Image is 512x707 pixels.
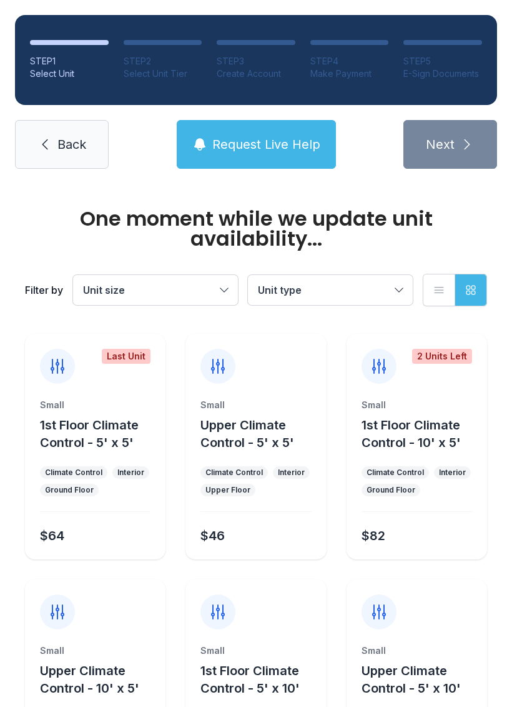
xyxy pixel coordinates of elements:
div: Climate Control [45,468,102,478]
button: 1st Floor Climate Control - 5' x 5' [40,416,160,451]
div: Filter by [25,283,63,298]
button: Upper Climate Control - 5' x 10' [362,662,482,697]
div: Create Account [217,68,295,80]
button: Unit size [73,275,238,305]
div: STEP 5 [403,55,482,68]
button: Upper Climate Control - 10' x 5' [40,662,160,697]
span: Upper Climate Control - 5' x 5' [200,418,294,450]
div: Small [362,644,472,657]
div: Select Unit Tier [124,68,202,80]
span: 1st Floor Climate Control - 10' x 5' [362,418,461,450]
div: Upper Floor [205,485,250,495]
div: Interior [117,468,144,478]
span: Upper Climate Control - 10' x 5' [40,663,139,696]
div: 2 Units Left [412,349,472,364]
div: Climate Control [205,468,263,478]
div: Ground Floor [45,485,94,495]
div: $46 [200,527,225,544]
div: Ground Floor [367,485,415,495]
span: Upper Climate Control - 5' x 10' [362,663,461,696]
div: Last Unit [102,349,150,364]
div: Select Unit [30,68,109,80]
span: Unit size [83,284,125,296]
div: Small [40,399,150,411]
div: Small [200,644,311,657]
span: Request Live Help [212,136,320,153]
span: 1st Floor Climate Control - 5' x 10' [200,663,300,696]
button: Upper Climate Control - 5' x 5' [200,416,321,451]
div: $82 [362,527,385,544]
div: Interior [439,468,466,478]
div: One moment while we update unit availability... [25,209,487,249]
div: E-Sign Documents [403,68,482,80]
div: $64 [40,527,64,544]
div: STEP 3 [217,55,295,68]
div: Small [40,644,150,657]
div: Small [200,399,311,411]
div: STEP 2 [124,55,202,68]
span: Next [426,136,455,153]
span: 1st Floor Climate Control - 5' x 5' [40,418,139,450]
span: Back [57,136,86,153]
div: STEP 4 [310,55,389,68]
div: Small [362,399,472,411]
div: Climate Control [367,468,424,478]
span: Unit type [258,284,302,296]
button: 1st Floor Climate Control - 10' x 5' [362,416,482,451]
div: Interior [278,468,305,478]
div: STEP 1 [30,55,109,68]
button: 1st Floor Climate Control - 5' x 10' [200,662,321,697]
button: Unit type [248,275,413,305]
div: Make Payment [310,68,389,80]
